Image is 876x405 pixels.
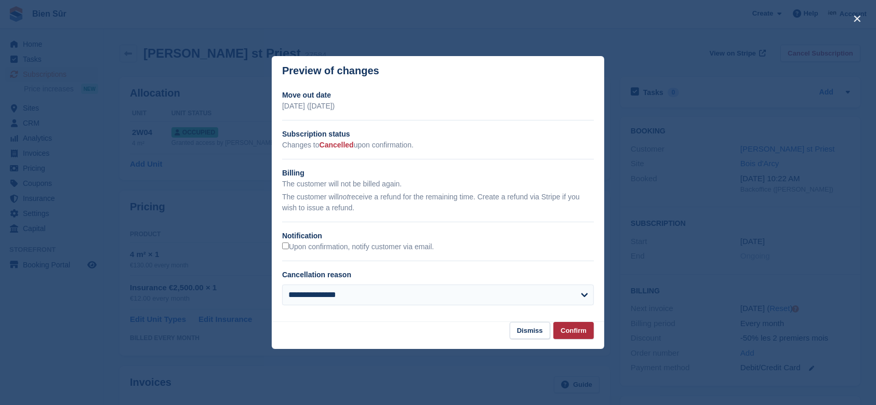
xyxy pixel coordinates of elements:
[339,193,349,201] em: not
[282,242,289,249] input: Upon confirmation, notify customer via email.
[282,192,594,213] p: The customer will receive a refund for the remaining time. Create a refund via Stripe if you wish...
[282,140,594,151] p: Changes to upon confirmation.
[282,90,594,101] h2: Move out date
[282,231,594,241] h2: Notification
[282,179,594,190] p: The customer will not be billed again.
[282,101,594,112] p: [DATE] ([DATE])
[553,322,594,339] button: Confirm
[282,271,351,279] label: Cancellation reason
[849,10,866,27] button: close
[320,141,354,149] span: Cancelled
[510,322,550,339] button: Dismiss
[282,168,594,179] h2: Billing
[282,65,379,77] p: Preview of changes
[282,242,434,252] label: Upon confirmation, notify customer via email.
[282,129,594,140] h2: Subscription status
